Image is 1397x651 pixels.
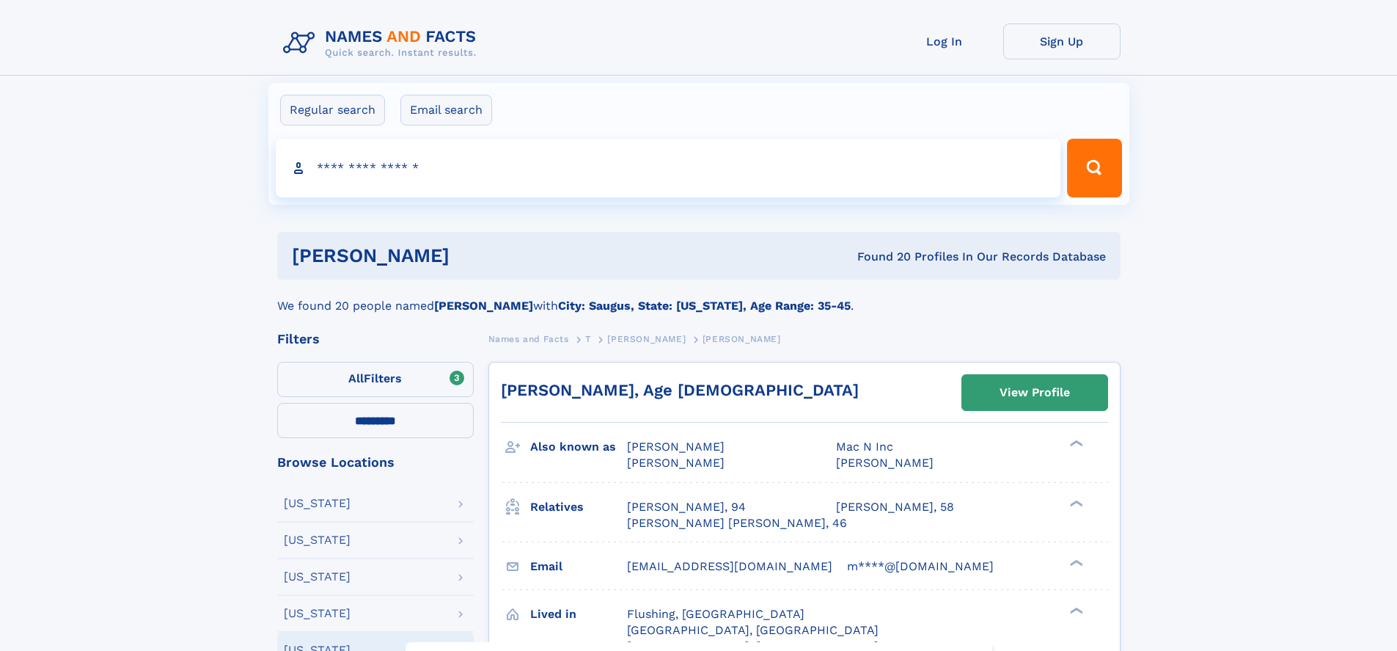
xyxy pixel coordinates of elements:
div: View Profile [1000,376,1070,410]
div: Filters [277,332,474,346]
span: Mac N Inc [836,440,893,454]
h3: Relatives [530,495,627,520]
div: We found 20 people named with . [277,280,1121,315]
a: [PERSON_NAME] [PERSON_NAME], 46 [627,515,847,531]
a: T [585,330,591,348]
div: ❯ [1066,498,1084,508]
label: Email search [400,95,492,126]
input: search input [276,139,1061,197]
h3: Email [530,554,627,579]
a: [PERSON_NAME], 94 [627,499,746,515]
a: Log In [886,23,1003,59]
div: Found 20 Profiles In Our Records Database [653,249,1106,265]
span: T [585,334,591,344]
span: Flushing, [GEOGRAPHIC_DATA] [627,607,804,621]
label: Filters [277,362,474,397]
span: [GEOGRAPHIC_DATA], [GEOGRAPHIC_DATA] [627,623,879,637]
span: [PERSON_NAME] [627,456,725,470]
span: [PERSON_NAME] [607,334,686,344]
div: [US_STATE] [284,571,351,583]
div: ❯ [1066,439,1084,448]
div: [US_STATE] [284,608,351,619]
div: ❯ [1066,605,1084,615]
span: [PERSON_NAME] [836,456,934,470]
span: [PERSON_NAME] [703,334,781,344]
span: [PERSON_NAME] [627,440,725,454]
div: Browse Locations [277,456,474,469]
a: View Profile [962,375,1107,410]
a: Sign Up [1003,23,1121,59]
a: Names and Facts [488,330,569,348]
label: Regular search [280,95,385,126]
a: [PERSON_NAME], 58 [836,499,954,515]
button: Search Button [1067,139,1121,197]
div: [US_STATE] [284,534,351,546]
b: [PERSON_NAME] [434,299,533,313]
span: [EMAIL_ADDRESS][DOMAIN_NAME] [627,559,832,573]
b: City: Saugus, State: [US_STATE], Age Range: 35-45 [558,299,851,313]
img: Logo Names and Facts [277,23,488,63]
div: ❯ [1066,558,1084,567]
h1: [PERSON_NAME] [292,247,653,265]
a: [PERSON_NAME], Age [DEMOGRAPHIC_DATA] [501,381,859,399]
h3: Lived in [530,602,627,627]
h3: Also known as [530,434,627,459]
a: [PERSON_NAME] [607,330,686,348]
span: All [348,371,364,385]
div: [US_STATE] [284,498,351,509]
